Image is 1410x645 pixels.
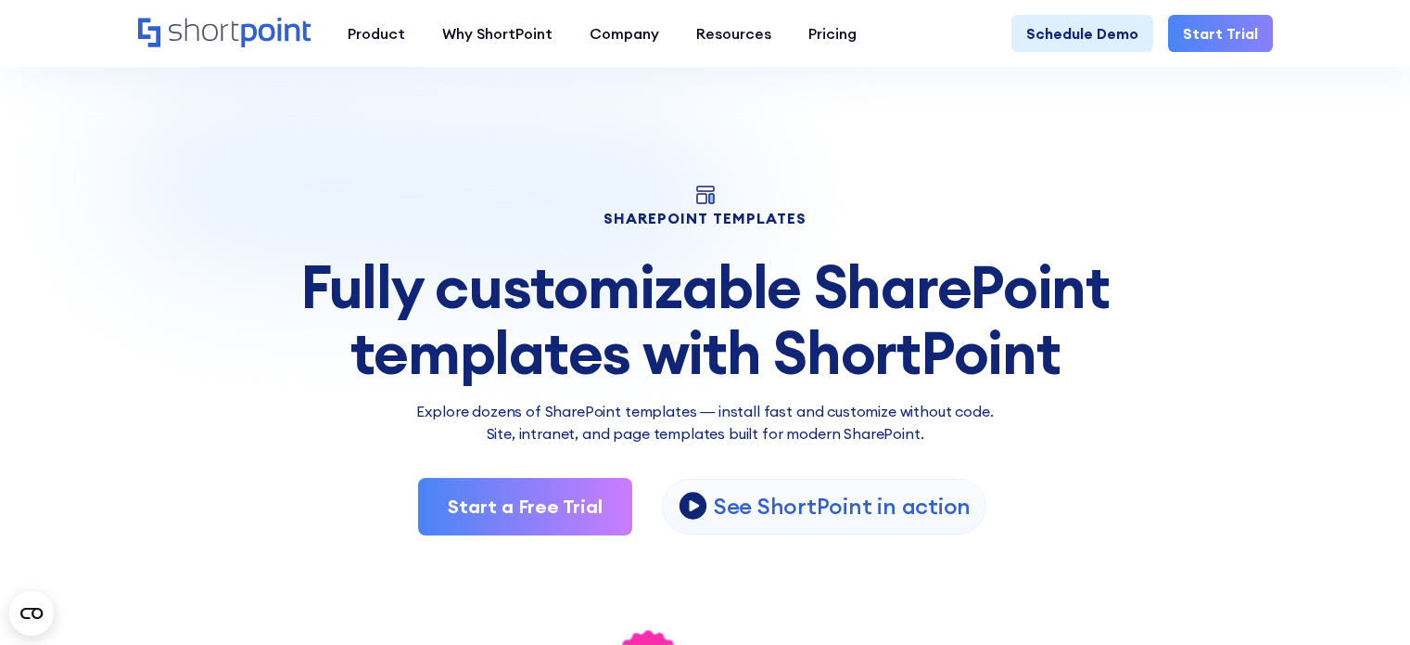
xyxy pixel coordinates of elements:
[678,15,790,52] a: Resources
[1168,15,1273,52] a: Start Trial
[590,22,659,45] div: Company
[714,492,971,521] p: See ShortPoint in action
[790,15,875,52] a: Pricing
[1011,15,1153,52] a: Schedule Demo
[348,22,405,45] div: Product
[1317,556,1410,645] iframe: Chat Widget
[442,22,553,45] div: Why ShortPoint
[418,478,632,535] a: Start a Free Trial
[696,22,771,45] div: Resources
[808,22,857,45] div: Pricing
[424,15,571,52] a: Why ShortPoint
[138,212,1273,225] h1: SHAREPOINT TEMPLATES
[9,591,54,636] button: Open CMP widget
[138,254,1273,385] div: Fully customizable SharePoint templates with ShortPoint
[662,479,986,535] a: open lightbox
[138,18,311,49] a: Home
[329,15,424,52] a: Product
[571,15,678,52] a: Company
[138,400,1273,445] p: Explore dozens of SharePoint templates — install fast and customize without code. Site, intranet,...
